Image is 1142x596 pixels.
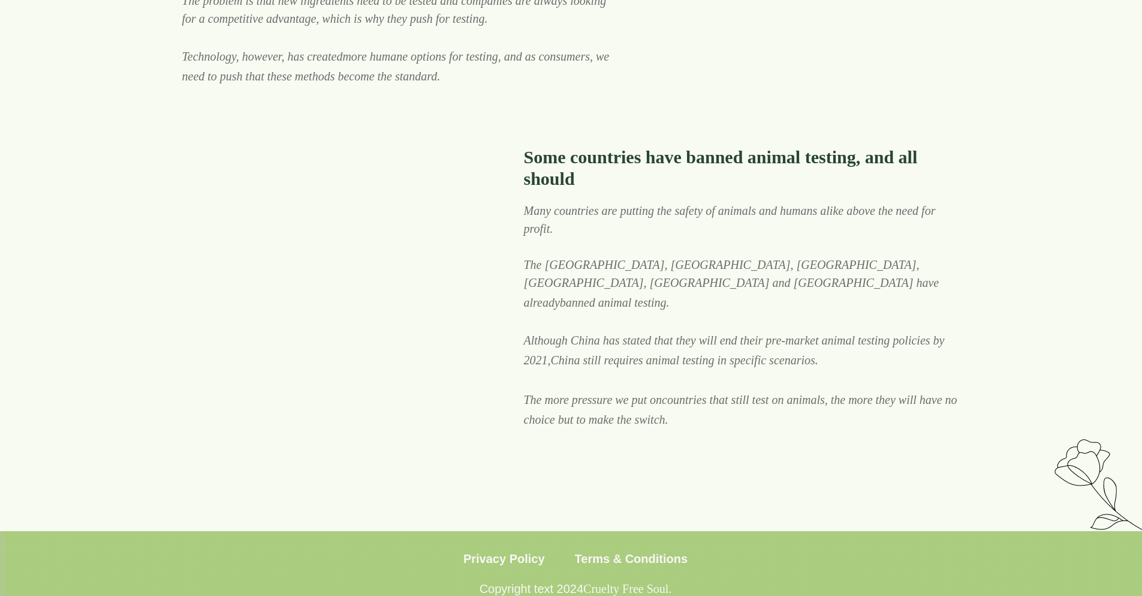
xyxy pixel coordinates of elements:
a: Terms & Conditions [575,547,688,571]
a: countries that still test on animals [662,393,825,406]
strong: Some countries have banned animal testing, and all should [524,147,918,188]
p: Many countries are putting the safety of animals and humans alike above the need for profit. The ... [524,202,960,429]
a: banned animal testing. [560,296,670,309]
a: Privacy Policy [463,547,545,571]
span: Cruelty Free Soul. [583,582,671,595]
a: China still requires animal testing in specific scenarios. [551,354,818,367]
a: more humane options for testing [342,50,498,63]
